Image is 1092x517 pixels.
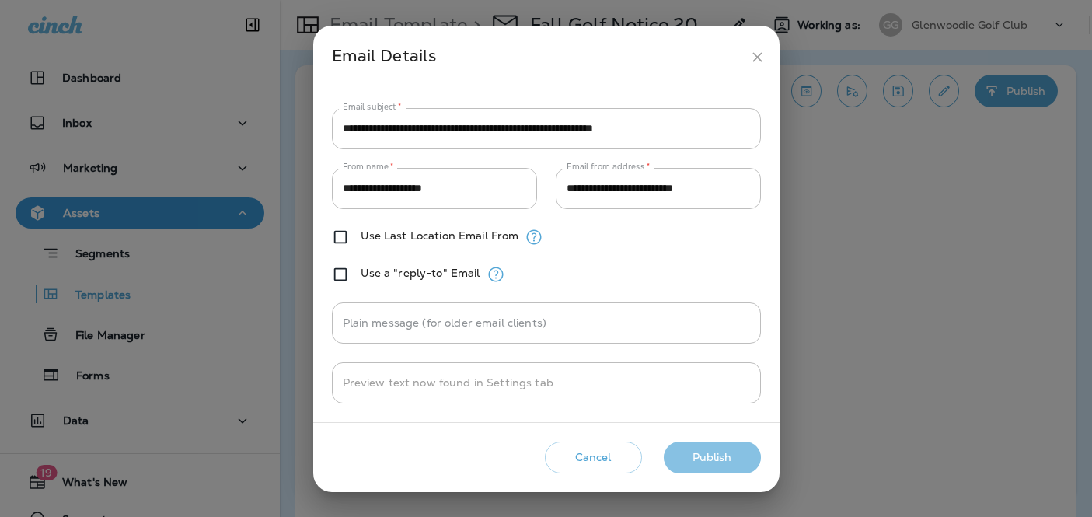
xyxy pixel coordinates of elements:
[567,161,650,173] label: Email from address
[743,43,772,72] button: close
[332,43,743,72] div: Email Details
[545,442,642,473] button: Cancel
[361,229,519,242] label: Use Last Location Email From
[361,267,480,279] label: Use a "reply-to" Email
[664,442,761,473] button: Publish
[343,161,394,173] label: From name
[343,101,402,113] label: Email subject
